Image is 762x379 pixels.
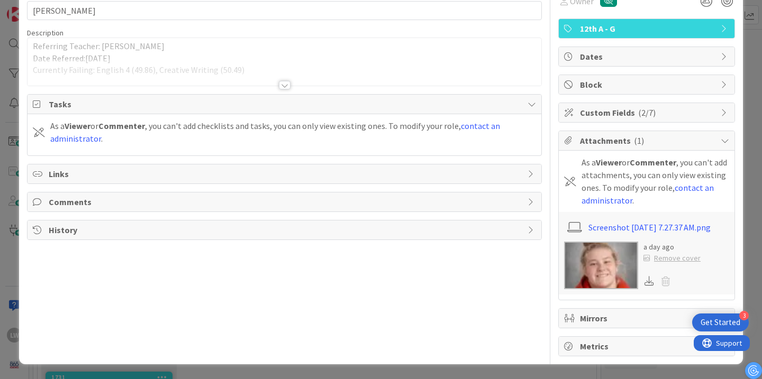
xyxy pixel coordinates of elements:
p: Referring Teacher: [PERSON_NAME] [33,40,536,52]
span: Support [22,2,48,14]
a: Screenshot [DATE] 7.27.37 AM.png [588,221,711,234]
span: Comments [49,196,522,208]
div: a day ago [643,242,701,253]
span: Links [49,168,522,180]
b: Commenter [98,121,145,131]
div: 3 [739,311,749,320]
span: Dates [580,50,715,63]
span: History [49,224,522,236]
div: Remove cover [643,253,701,264]
span: Tasks [49,98,522,110]
span: ( 1 ) [634,135,644,146]
span: Block [580,78,715,91]
span: Mirrors [580,312,715,325]
b: Viewer [65,121,90,131]
span: 12th A - G [580,22,715,35]
span: Metrics [580,340,715,353]
b: Commenter [630,157,676,168]
b: Viewer [596,157,622,168]
p: Date Referred:[DATE] [33,52,536,64]
span: Custom Fields [580,106,715,119]
span: Attachments [580,134,715,147]
div: As a or , you can't add checklists and tasks, you can only view existing ones. To modify your rol... [50,119,536,145]
span: Description [27,28,63,38]
input: type card name here... [27,1,542,20]
span: ( 2/7 ) [638,107,656,118]
div: As a or , you can't add attachments, you can only view existing ones. To modify your role, . [582,156,729,207]
div: Download [643,274,655,288]
div: Open Get Started checklist, remaining modules: 3 [692,313,749,331]
div: Get Started [701,317,740,328]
